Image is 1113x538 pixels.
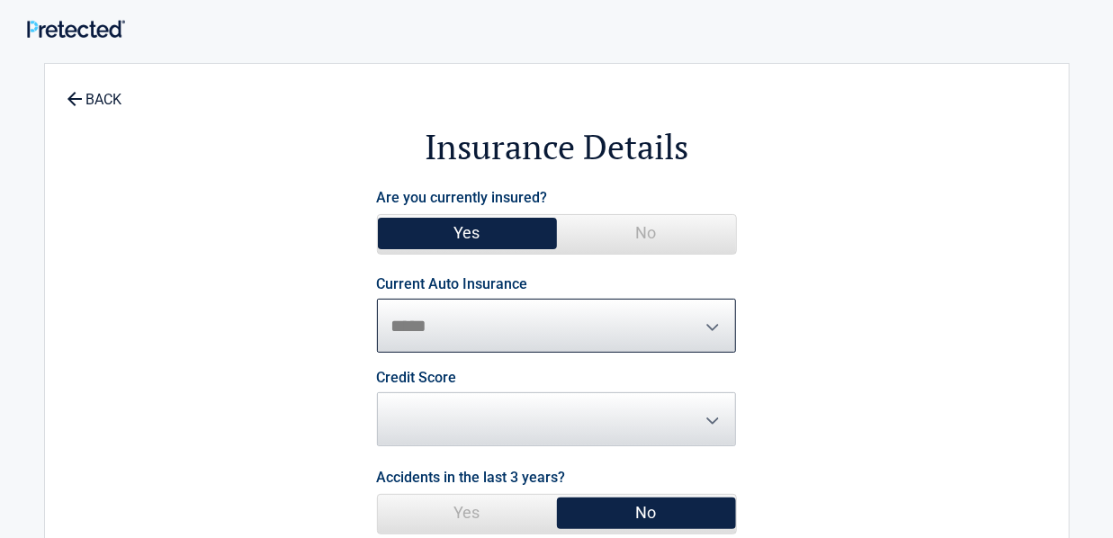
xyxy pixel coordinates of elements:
[557,495,736,531] span: No
[377,465,566,489] label: Accidents in the last 3 years?
[378,215,557,251] span: Yes
[27,20,125,38] img: Main Logo
[378,495,557,531] span: Yes
[144,124,970,170] h2: Insurance Details
[557,215,736,251] span: No
[377,277,528,291] label: Current Auto Insurance
[63,76,126,107] a: BACK
[377,185,548,210] label: Are you currently insured?
[377,371,457,385] label: Credit Score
